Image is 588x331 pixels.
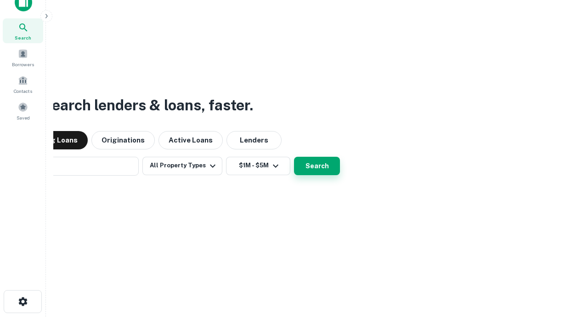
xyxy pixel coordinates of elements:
[158,131,223,149] button: Active Loans
[14,87,32,95] span: Contacts
[3,98,43,123] a: Saved
[226,157,290,175] button: $1M - $5M
[42,94,253,116] h3: Search lenders & loans, faster.
[542,257,588,302] iframe: Chat Widget
[17,114,30,121] span: Saved
[3,45,43,70] a: Borrowers
[3,72,43,97] a: Contacts
[294,157,340,175] button: Search
[142,157,222,175] button: All Property Types
[12,61,34,68] span: Borrowers
[15,34,31,41] span: Search
[226,131,282,149] button: Lenders
[91,131,155,149] button: Originations
[3,18,43,43] a: Search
